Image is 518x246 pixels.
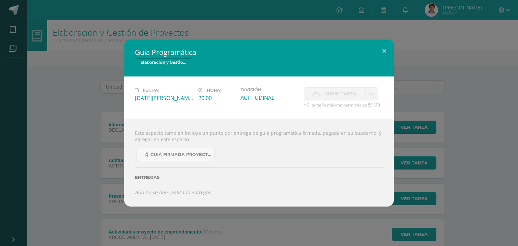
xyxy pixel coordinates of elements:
[150,152,211,157] span: Guia firmada proyectos3.pdf
[135,48,383,57] h2: Guia Programática
[365,87,378,100] a: La fecha de entrega ha expirado
[124,119,394,206] div: Este aspecto también incluye un punto por entrega de guía programática firmada, pegada en su cuad...
[240,94,298,101] div: ACTITUDINAL
[135,175,383,180] label: Entregas
[135,94,193,102] div: [DATE][PERSON_NAME]
[135,58,192,66] span: Elaboración y Gestión de Proyectos
[207,88,221,93] span: Hora:
[304,102,383,108] span: * El tamaño máximo permitido es 50 MB
[135,189,211,195] i: Aún no se han realizado entregas
[143,88,159,93] span: Fecha:
[198,94,235,102] div: 20:00
[240,87,298,92] label: División:
[325,88,356,100] span: Subir tarea
[137,148,215,161] a: Guia firmada proyectos3.pdf
[375,39,394,62] button: Close (Esc)
[304,87,365,100] label: La fecha de entrega ha expirado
